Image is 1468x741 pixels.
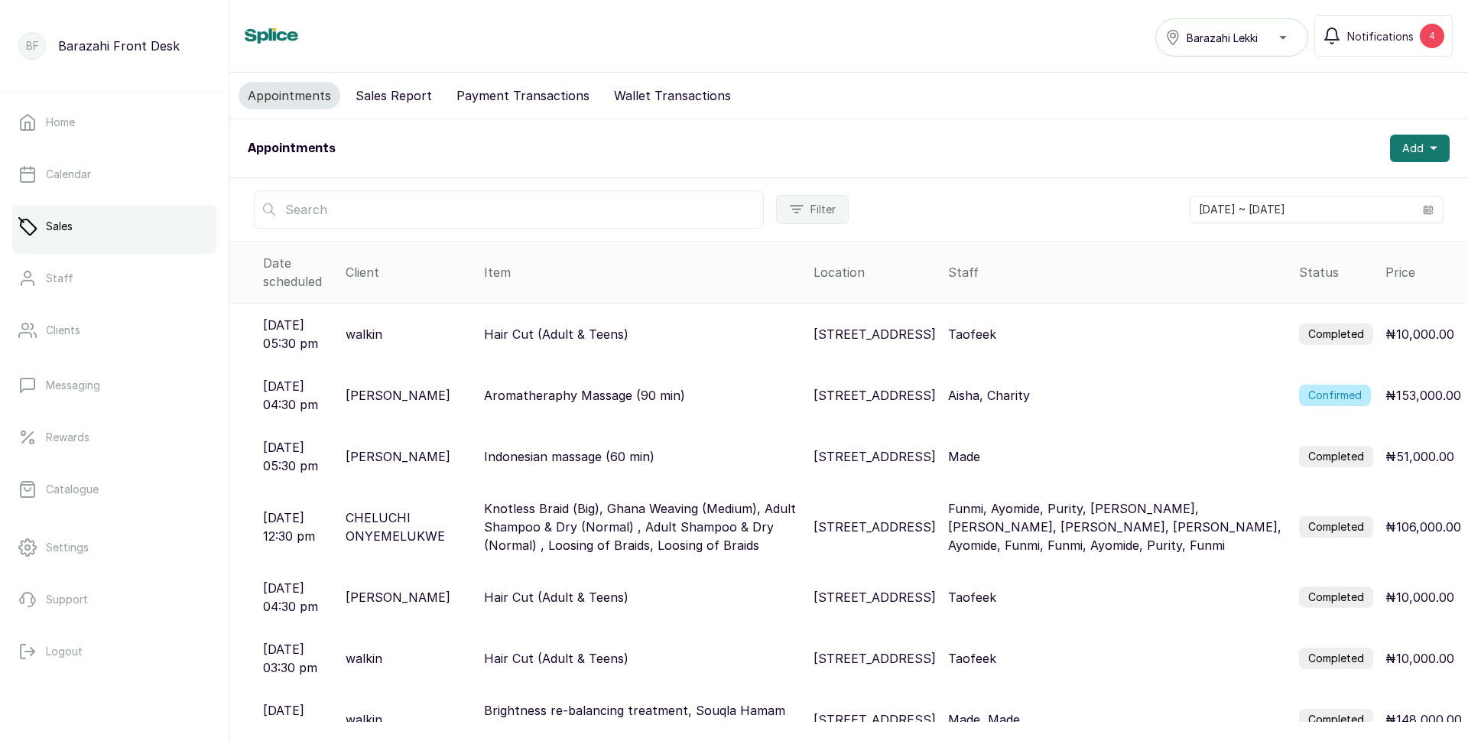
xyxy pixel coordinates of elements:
[814,386,936,405] p: [STREET_ADDRESS]
[46,430,89,445] p: Rewards
[1385,447,1454,466] p: ₦51,000.00
[1423,204,1434,215] svg: calendar
[484,649,628,668] p: Hair Cut (Adult & Teens)
[484,263,801,281] div: Item
[254,190,764,229] input: Search
[248,139,336,158] h1: Appointments
[12,526,216,569] a: Settings
[605,82,740,109] button: Wallet Transactions
[1385,710,1462,729] p: ₦148,000.00
[1299,323,1373,345] label: Completed
[1385,263,1462,281] div: Price
[814,588,936,606] p: [STREET_ADDRESS]
[484,447,654,466] p: Indonesian massage (60 min)
[814,263,936,281] div: Location
[1385,588,1454,606] p: ₦10,000.00
[12,257,216,300] a: Staff
[46,644,83,659] p: Logout
[1385,386,1461,405] p: ₦153,000.00
[346,325,382,343] p: walkin
[263,509,333,545] p: [DATE] 12:30 pm
[12,630,216,673] button: Logout
[46,540,89,555] p: Settings
[776,195,849,224] button: Filter
[948,710,1020,729] p: Made, Made
[46,219,73,234] p: Sales
[814,518,936,536] p: [STREET_ADDRESS]
[948,386,1030,405] p: Aisha, Charity
[263,438,333,475] p: [DATE] 05:30 pm
[814,447,936,466] p: [STREET_ADDRESS]
[346,386,450,405] p: [PERSON_NAME]
[1347,28,1414,44] span: Notifications
[1420,24,1444,48] div: 4
[1190,197,1414,223] input: Select date
[1155,18,1308,57] button: Barazahi Lekki
[484,499,801,554] p: Knotless Braid (Big), Ghana Weaving (Medium), Adult Shampoo & Dry (Normal) , Adult Shampoo & Dry ...
[1299,385,1371,406] label: Confirmed
[12,205,216,248] a: Sales
[263,377,333,414] p: [DATE] 04:30 pm
[948,649,996,668] p: Taofeek
[814,710,936,729] p: [STREET_ADDRESS]
[1314,15,1453,57] button: Notifications4
[46,271,73,286] p: Staff
[814,325,936,343] p: [STREET_ADDRESS]
[484,588,628,606] p: Hair Cut (Adult & Teens)
[46,323,80,338] p: Clients
[1299,263,1373,281] div: Status
[1299,648,1373,669] label: Completed
[346,82,441,109] button: Sales Report
[1299,587,1373,608] label: Completed
[46,482,99,497] p: Catalogue
[948,325,996,343] p: Taofeek
[239,82,340,109] button: Appointments
[46,167,91,182] p: Calendar
[12,309,216,352] a: Clients
[1299,709,1373,730] label: Completed
[263,640,333,677] p: [DATE] 03:30 pm
[814,649,936,668] p: [STREET_ADDRESS]
[948,588,996,606] p: Taofeek
[948,447,980,466] p: Made
[12,364,216,407] a: Messaging
[484,325,628,343] p: Hair Cut (Adult & Teens)
[484,701,801,738] p: Brightness re-balancing treatment, Souqla Hamam (Exfoliating brightness) (women)
[263,254,333,291] div: Date scheduled
[346,649,382,668] p: walkin
[948,263,1287,281] div: Staff
[484,386,685,405] p: Aromatheraphy Massage (90 min)
[12,578,216,621] a: Support
[46,592,88,607] p: Support
[1385,649,1454,668] p: ₦10,000.00
[346,263,471,281] div: Client
[810,202,836,217] span: Filter
[1299,446,1373,467] label: Completed
[263,316,333,353] p: [DATE] 05:30 pm
[1187,30,1258,46] span: Barazahi Lekki
[447,82,599,109] button: Payment Transactions
[346,509,471,545] p: CHELUCHI ONYEMELUKWE
[948,499,1287,554] p: Funmi, Ayomide, Purity, [PERSON_NAME], [PERSON_NAME], [PERSON_NAME], [PERSON_NAME], Ayomide, Funm...
[1385,325,1454,343] p: ₦10,000.00
[12,416,216,459] a: Rewards
[26,38,39,54] p: BF
[263,701,333,738] p: [DATE] 11:30 am
[263,579,333,616] p: [DATE] 04:30 pm
[346,710,382,729] p: walkin
[12,101,216,144] a: Home
[346,588,450,606] p: [PERSON_NAME]
[46,115,75,130] p: Home
[12,468,216,511] a: Catalogue
[1402,141,1424,156] span: Add
[1390,135,1450,162] button: Add
[1385,518,1461,536] p: ₦106,000.00
[346,447,450,466] p: [PERSON_NAME]
[58,37,180,55] p: Barazahi Front Desk
[1299,516,1373,538] label: Completed
[12,153,216,196] a: Calendar
[46,378,100,393] p: Messaging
